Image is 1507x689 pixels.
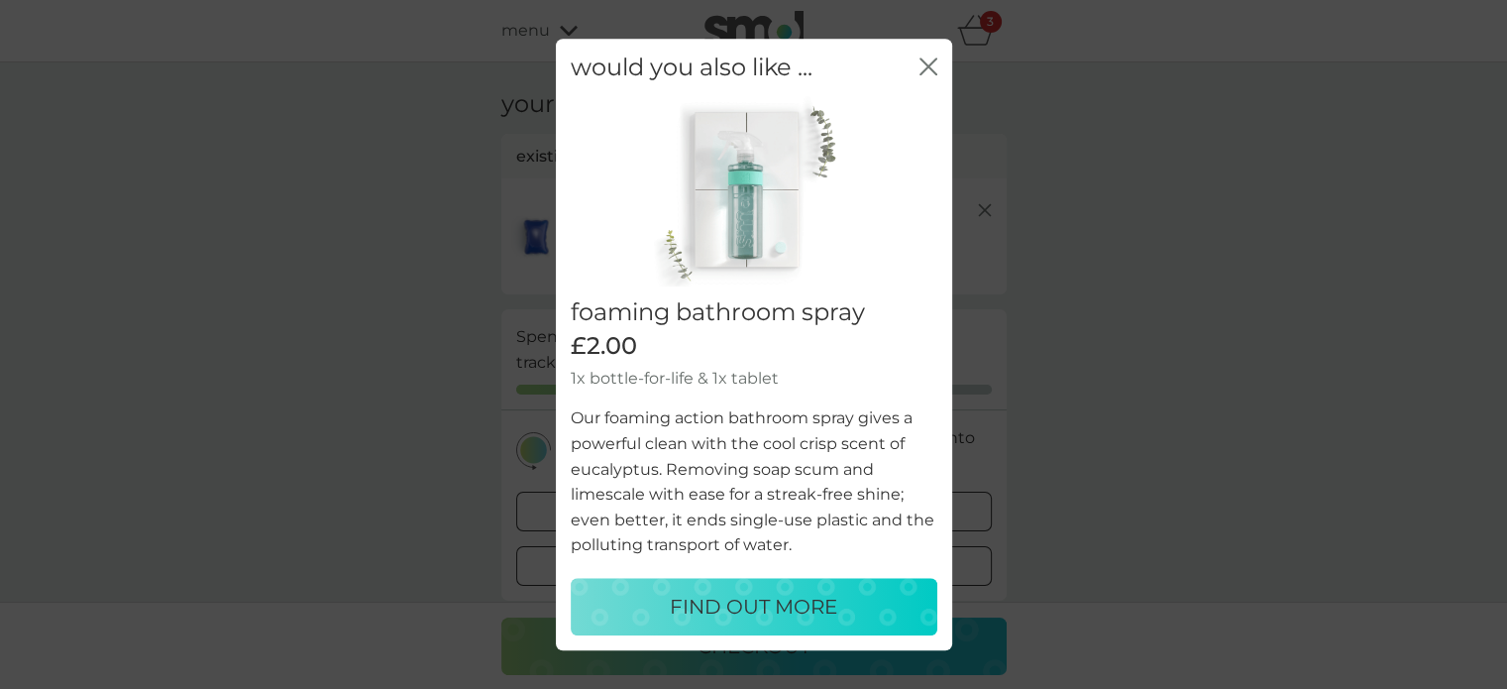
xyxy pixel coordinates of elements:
[919,57,937,78] button: close
[571,406,937,559] p: Our foaming action bathroom spray gives a powerful clean with the cool crisp scent of eucalyptus....
[571,366,937,392] p: 1x bottle-for-life & 1x tablet
[670,591,837,623] p: FIND OUT MORE
[571,332,637,361] span: £2.00
[571,299,937,328] h2: foaming bathroom spray
[571,54,812,82] h2: would you also like ...
[571,578,937,635] button: FIND OUT MORE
